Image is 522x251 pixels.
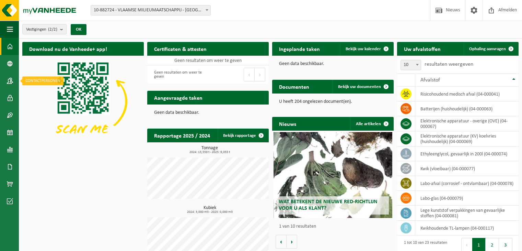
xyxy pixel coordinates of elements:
td: Geen resultaten om weer te geven [147,56,269,65]
td: lege kunststof verpakkingen van gevaarlijke stoffen (04-000081) [415,206,519,221]
span: Ophaling aanvragen [469,47,506,51]
h2: Aangevraagde taken [147,91,209,104]
button: Vorige [276,235,287,249]
span: Afvalstof [420,77,440,83]
button: Vestigingen(2/2) [22,24,67,34]
h3: Tonnage [151,146,269,154]
button: Next [255,68,265,81]
td: labo-glas (04-000079) [415,191,519,206]
h2: Documenten [272,80,316,93]
h2: Ingeplande taken [272,42,327,55]
p: Geen data beschikbaar. [279,62,387,66]
span: Vestigingen [26,24,57,35]
span: 10-882724 - VLAAMSE MILIEUMAATSCHAPPIJ - AALST [91,6,210,15]
p: 1 van 10 resultaten [279,224,390,229]
td: risicohoudend medisch afval (04-000041) [415,87,519,101]
a: Alle artikelen [350,117,393,131]
td: batterijen (huishoudelijk) (04-000063) [415,101,519,116]
button: Previous [244,68,255,81]
p: Geen data beschikbaar. [154,110,262,115]
a: Ophaling aanvragen [464,42,518,56]
span: Bekijk uw kalender [346,47,381,51]
div: Geen resultaten om weer te geven [151,67,205,82]
button: OK [71,24,86,35]
td: kwikhoudende TL-lampen (04-000117) [415,221,519,236]
td: kwik (vloeibaar) (04-000077) [415,161,519,176]
h2: Certificaten & attesten [147,42,213,55]
a: Wat betekent de nieuwe RED-richtlijn voor u als klant? [274,132,393,218]
a: Bekijk uw documenten [333,80,393,94]
h2: Nieuws [272,117,303,130]
td: labo-afval (corrosief - ontvlambaar) (04-000078) [415,176,519,191]
count: (2/2) [48,27,57,32]
td: elektronische apparatuur - overige (OVE) (04-000067) [415,116,519,131]
span: Bekijk uw documenten [338,85,381,89]
a: Bekijk uw kalender [340,42,393,56]
span: 10-882724 - VLAAMSE MILIEUMAATSCHAPPIJ - AALST [91,5,211,15]
a: Bekijk rapportage [218,129,268,142]
label: resultaten weergeven [425,62,473,67]
span: 2024: 3,000 m3 - 2025: 0,000 m3 [151,210,269,214]
button: Volgende [287,235,297,249]
h2: Rapportage 2025 / 2024 [147,129,217,142]
span: 2024: 13,559 t - 2025: 9,055 t [151,151,269,154]
td: ethyleenglycol, gevaarlijk in 200l (04-000074) [415,146,519,161]
p: U heeft 204 ongelezen document(en). [279,99,387,104]
h2: Download nu de Vanheede+ app! [22,42,114,55]
td: elektronische apparatuur (KV) koelvries (huishoudelijk) (04-000069) [415,131,519,146]
span: 10 [401,60,421,70]
span: 10 [401,60,421,70]
h3: Kubiek [151,206,269,214]
img: Download de VHEPlus App [22,56,144,147]
span: Wat betekent de nieuwe RED-richtlijn voor u als klant? [279,199,378,211]
h2: Uw afvalstoffen [397,42,448,55]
